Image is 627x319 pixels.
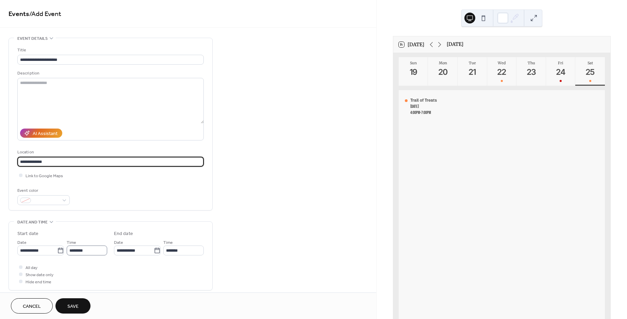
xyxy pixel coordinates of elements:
[26,264,37,271] span: All day
[55,298,90,314] button: Save
[33,130,57,137] div: AI Assistant
[489,61,515,65] div: Wed
[114,230,133,237] div: End date
[67,239,76,246] span: Time
[526,67,536,77] div: 23
[585,67,595,77] div: 25
[401,61,426,65] div: Sun
[420,110,421,115] span: -
[26,172,63,180] span: Link to Google Maps
[497,67,507,77] div: 22
[17,219,48,226] span: Date and time
[17,187,68,194] div: Event color
[460,61,485,65] div: Tue
[421,110,431,115] span: 7:00pm
[410,104,437,109] div: [DATE]
[29,7,61,21] span: / Add Event
[26,279,51,286] span: Hide end time
[11,298,53,314] button: Cancel
[17,149,202,156] div: Location
[396,40,427,49] button: 14[DATE]
[408,67,418,77] div: 19
[17,47,202,54] div: Title
[410,97,437,103] div: Trail of Treats
[114,239,123,246] span: Date
[163,239,173,246] span: Time
[17,230,38,237] div: Start date
[26,271,53,279] span: Show date only
[410,110,420,115] span: 4:00pm
[546,57,576,86] button: Fri24
[430,61,456,65] div: Mon
[438,67,448,77] div: 20
[518,61,544,65] div: Thu
[447,41,463,48] div: [DATE]
[20,129,62,138] button: AI Assistant
[575,57,605,86] button: Sat25
[577,61,603,65] div: Sat
[556,67,565,77] div: 24
[516,57,546,86] button: Thu23
[67,303,79,310] span: Save
[428,57,458,86] button: Mon20
[17,35,48,42] span: Event details
[17,70,202,77] div: Description
[17,239,27,246] span: Date
[9,7,29,21] a: Events
[23,303,41,310] span: Cancel
[548,61,574,65] div: Fri
[458,57,487,86] button: Tue21
[399,57,428,86] button: Sun19
[467,67,477,77] div: 21
[487,57,517,86] button: Wed22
